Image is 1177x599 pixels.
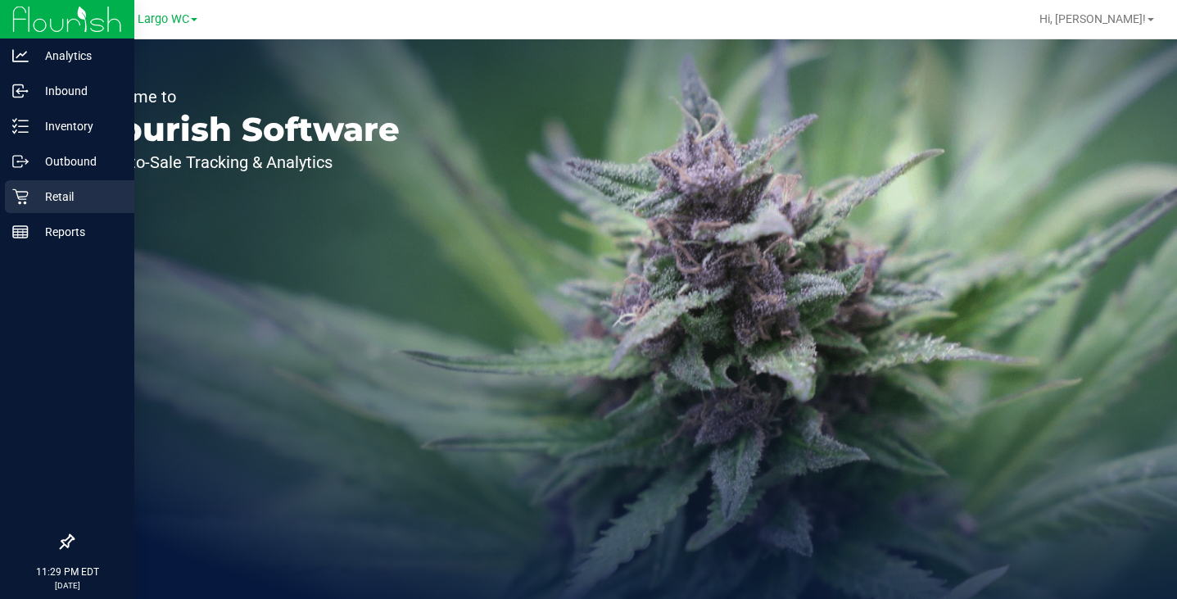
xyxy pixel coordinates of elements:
inline-svg: Outbound [12,153,29,170]
inline-svg: Inbound [12,83,29,99]
p: [DATE] [7,579,127,592]
p: Inbound [29,81,127,101]
p: 11:29 PM EDT [7,565,127,579]
inline-svg: Retail [12,188,29,205]
span: Largo WC [138,12,189,26]
p: Seed-to-Sale Tracking & Analytics [88,154,400,170]
p: Outbound [29,152,127,171]
inline-svg: Reports [12,224,29,240]
p: Flourish Software [88,113,400,146]
p: Retail [29,187,127,206]
p: Inventory [29,116,127,136]
p: Analytics [29,46,127,66]
p: Reports [29,222,127,242]
inline-svg: Inventory [12,118,29,134]
span: Hi, [PERSON_NAME]! [1039,12,1146,25]
p: Welcome to [88,88,400,105]
inline-svg: Analytics [12,48,29,64]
